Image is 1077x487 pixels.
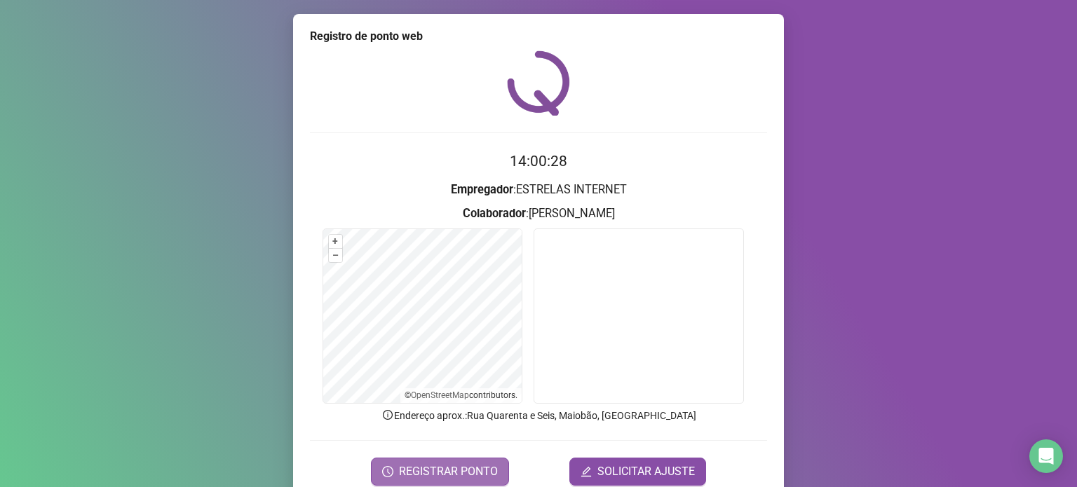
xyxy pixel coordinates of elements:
[371,458,509,486] button: REGISTRAR PONTO
[329,249,342,262] button: –
[405,390,517,400] li: © contributors.
[451,183,513,196] strong: Empregador
[382,466,393,477] span: clock-circle
[310,408,767,423] p: Endereço aprox. : Rua Quarenta e Seis, Maiobão, [GEOGRAPHIC_DATA]
[329,235,342,248] button: +
[463,207,526,220] strong: Colaborador
[310,28,767,45] div: Registro de ponto web
[1029,439,1063,473] div: Open Intercom Messenger
[310,205,767,223] h3: : [PERSON_NAME]
[507,50,570,116] img: QRPoint
[411,390,469,400] a: OpenStreetMap
[581,466,592,477] span: edit
[569,458,706,486] button: editSOLICITAR AJUSTE
[381,409,394,421] span: info-circle
[310,181,767,199] h3: : ESTRELAS INTERNET
[510,153,567,170] time: 14:00:28
[597,463,695,480] span: SOLICITAR AJUSTE
[399,463,498,480] span: REGISTRAR PONTO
